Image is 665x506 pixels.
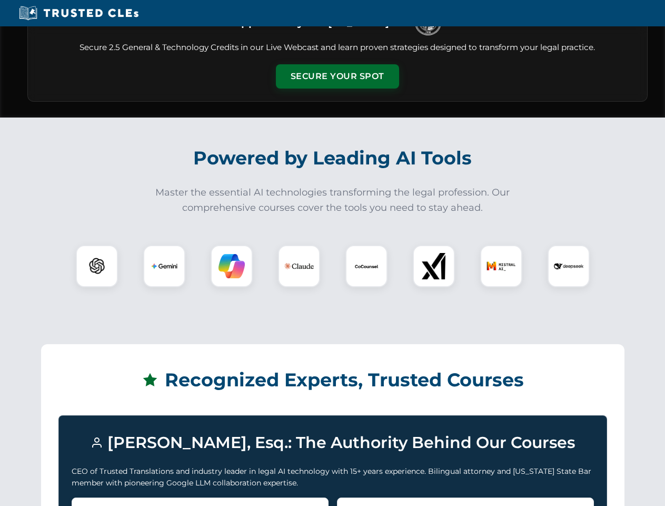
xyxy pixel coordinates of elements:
[41,140,624,177] h2: Powered by Leading AI Tools
[72,429,594,457] h3: [PERSON_NAME], Esq.: The Authority Behind Our Courses
[284,251,314,281] img: Claude Logo
[219,253,245,279] img: Copilot Logo
[345,245,388,287] div: CoCounsel
[421,253,447,279] img: xAI Logo
[58,362,607,398] h2: Recognized Experts, Trusted Courses
[353,253,380,279] img: CoCounsel Logo
[148,185,517,216] p: Master the essential AI technologies transforming the legal profession. Our comprehensive courses...
[143,245,185,287] div: Gemini
[276,64,399,89] button: Secure Your Spot
[16,5,142,21] img: Trusted CLEs
[278,245,320,287] div: Claude
[41,42,634,54] p: Secure 2.5 General & Technology Credits in our Live Webcast and learn proven strategies designed ...
[480,245,522,287] div: Mistral AI
[548,245,590,287] div: DeepSeek
[72,465,594,489] p: CEO of Trusted Translations and industry leader in legal AI technology with 15+ years experience....
[554,251,583,281] img: DeepSeek Logo
[76,245,118,287] div: ChatGPT
[82,251,112,281] img: ChatGPT Logo
[211,245,253,287] div: Copilot
[413,245,455,287] div: xAI
[487,251,516,281] img: Mistral AI Logo
[151,253,177,279] img: Gemini Logo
